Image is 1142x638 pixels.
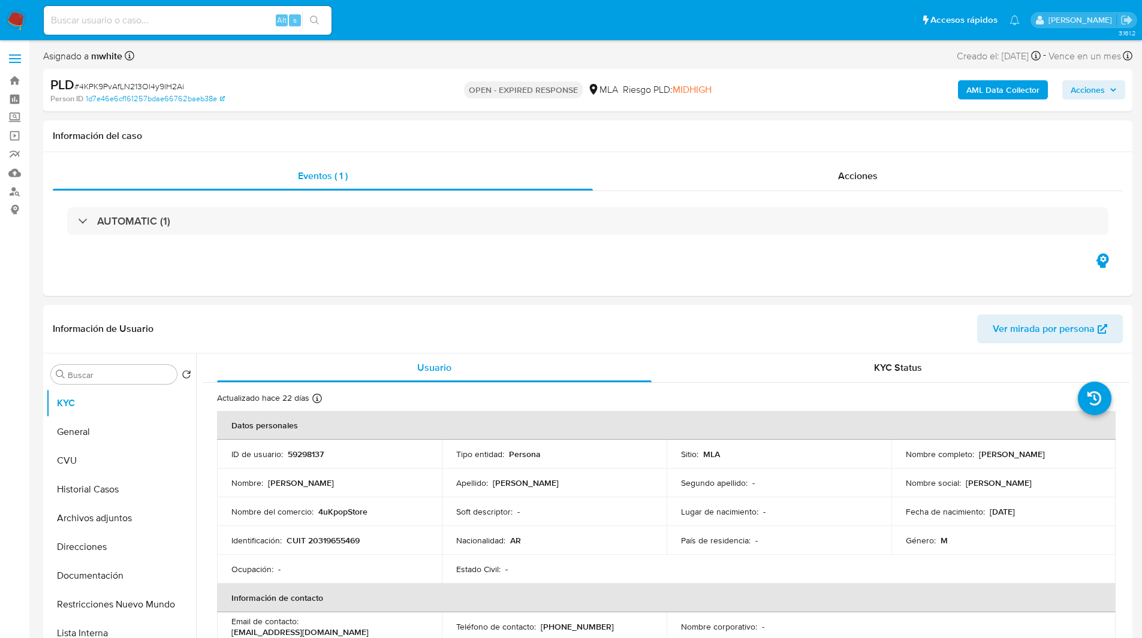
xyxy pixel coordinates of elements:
[673,83,712,96] span: MIDHIGH
[681,535,751,546] p: País de residencia :
[874,361,922,374] span: KYC Status
[906,449,974,459] p: Nombre completo :
[46,446,196,475] button: CVU
[681,477,748,488] p: Segundo apellido :
[517,506,520,517] p: -
[277,14,287,26] span: Alt
[182,370,191,383] button: Volver al orden por defecto
[510,535,521,546] p: AR
[231,564,273,574] p: Ocupación :
[681,449,698,459] p: Sitio :
[977,315,1123,343] button: Ver mirada por persona
[53,323,153,335] h1: Información de Usuario
[217,583,1116,612] th: Información de contacto
[231,535,282,546] p: Identificación :
[231,449,283,459] p: ID de usuario :
[930,14,998,26] span: Accesos rápidos
[505,564,508,574] p: -
[464,81,583,98] p: OPEN - EXPIRED RESPONSE
[587,83,618,96] div: MLA
[217,411,1116,440] th: Datos personales
[456,477,488,488] p: Apellido :
[541,621,614,632] p: [PHONE_NUMBER]
[67,207,1108,235] div: AUTOMATIC (1)
[89,49,122,63] b: mwhite
[278,564,281,574] p: -
[1048,14,1116,26] p: matiasagustin.white@mercadolibre.com
[68,370,172,380] input: Buscar
[906,477,961,488] p: Nombre social :
[231,506,314,517] p: Nombre del comercio :
[763,506,766,517] p: -
[456,449,504,459] p: Tipo entidad :
[990,506,1015,517] p: [DATE]
[46,561,196,590] button: Documentación
[86,93,225,104] a: 1d7e46e6cf161257bdae66762baeb38e
[217,392,309,404] p: Actualizado hace 22 días
[752,477,755,488] p: -
[1048,50,1121,63] span: Vence en un mes
[966,477,1032,488] p: [PERSON_NAME]
[298,169,348,183] span: Eventos ( 1 )
[44,13,332,28] input: Buscar usuario o caso...
[50,93,83,104] b: Person ID
[97,214,170,228] h3: AUTOMATIC (1)
[838,169,878,183] span: Acciones
[50,75,74,94] b: PLD
[268,477,334,488] p: [PERSON_NAME]
[456,506,513,517] p: Soft descriptor :
[46,418,196,446] button: General
[46,389,196,418] button: KYC
[703,449,720,459] p: MLA
[681,506,758,517] p: Lugar de nacimiento :
[231,627,369,637] p: [EMAIL_ADDRESS][DOMAIN_NAME]
[762,621,764,632] p: -
[456,621,536,632] p: Teléfono de contacto :
[1010,15,1020,25] a: Notificaciones
[509,449,541,459] p: Persona
[74,80,184,92] span: # 4KPK9PvAfLN213Ol4y9lH2Ai
[623,83,712,96] span: Riesgo PLD:
[302,12,327,29] button: search-icon
[906,535,936,546] p: Género :
[287,535,360,546] p: CUIT 20319655469
[293,14,297,26] span: s
[318,506,367,517] p: 4uKpopStore
[755,535,758,546] p: -
[43,50,122,63] span: Asignado a
[1120,14,1133,26] a: Salir
[456,535,505,546] p: Nacionalidad :
[231,477,263,488] p: Nombre :
[46,475,196,504] button: Historial Casos
[906,506,985,517] p: Fecha de nacimiento :
[1071,80,1105,99] span: Acciones
[288,449,324,459] p: 59298137
[681,621,757,632] p: Nombre corporativo :
[1043,48,1046,64] span: -
[46,590,196,619] button: Restricciones Nuevo Mundo
[993,315,1095,343] span: Ver mirada por persona
[417,361,451,374] span: Usuario
[56,370,65,379] button: Buscar
[456,564,501,574] p: Estado Civil :
[979,449,1045,459] p: [PERSON_NAME]
[231,616,299,627] p: Email de contacto :
[46,533,196,561] button: Direcciones
[1062,80,1125,99] button: Acciones
[941,535,948,546] p: M
[46,504,196,533] button: Archivos adjuntos
[493,477,559,488] p: [PERSON_NAME]
[966,80,1039,99] b: AML Data Collector
[53,130,1123,142] h1: Información del caso
[957,48,1041,64] div: Creado el: [DATE]
[958,80,1048,99] button: AML Data Collector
